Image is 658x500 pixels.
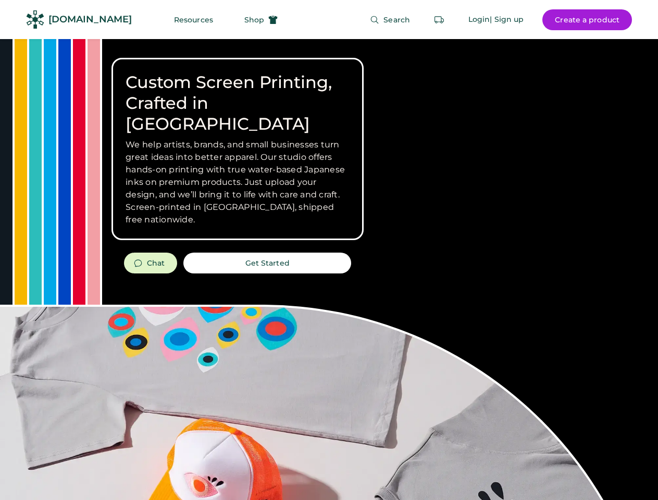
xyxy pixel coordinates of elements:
[232,9,290,30] button: Shop
[162,9,226,30] button: Resources
[124,253,177,273] button: Chat
[542,9,632,30] button: Create a product
[468,15,490,25] div: Login
[244,16,264,23] span: Shop
[126,139,350,226] h3: We help artists, brands, and small businesses turn great ideas into better apparel. Our studio of...
[126,72,350,134] h1: Custom Screen Printing, Crafted in [GEOGRAPHIC_DATA]
[383,16,410,23] span: Search
[48,13,132,26] div: [DOMAIN_NAME]
[490,15,524,25] div: | Sign up
[429,9,450,30] button: Retrieve an order
[357,9,423,30] button: Search
[26,10,44,29] img: Rendered Logo - Screens
[183,253,351,273] button: Get Started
